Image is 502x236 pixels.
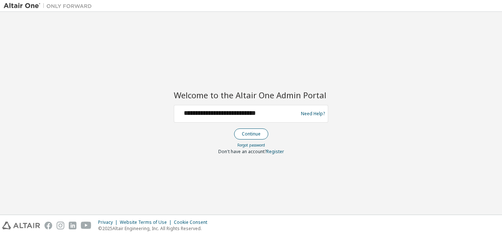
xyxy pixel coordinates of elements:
[81,222,92,229] img: youtube.svg
[98,225,212,232] p: © 2025 Altair Engineering, Inc. All Rights Reserved.
[120,219,174,225] div: Website Terms of Use
[301,113,325,114] a: Need Help?
[174,90,328,100] h2: Welcome to the Altair One Admin Portal
[218,148,266,155] span: Don't have an account?
[2,222,40,229] img: altair_logo.svg
[174,219,212,225] div: Cookie Consent
[234,128,268,140] button: Continue
[237,142,265,148] a: Forgot password
[57,222,64,229] img: instagram.svg
[98,219,120,225] div: Privacy
[44,222,52,229] img: facebook.svg
[4,2,96,10] img: Altair One
[266,148,284,155] a: Register
[69,222,76,229] img: linkedin.svg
